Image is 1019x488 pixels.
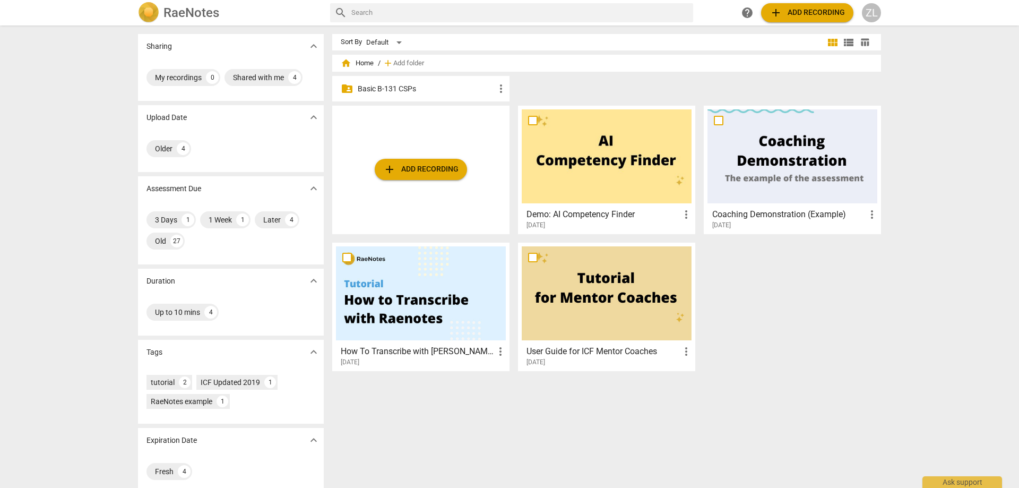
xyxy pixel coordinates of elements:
[494,345,507,358] span: more_vert
[307,40,320,53] span: expand_more
[738,3,757,22] a: Help
[146,41,172,52] p: Sharing
[826,36,839,49] span: view_module
[146,435,197,446] p: Expiration Date
[306,38,322,54] button: Show more
[866,208,878,221] span: more_vert
[307,111,320,124] span: expand_more
[383,163,459,176] span: Add recording
[138,2,322,23] a: LogoRaeNotes
[526,208,680,221] h3: Demo: AI Competency Finder
[741,6,754,19] span: help
[155,307,200,318] div: Up to 10 mins
[307,275,320,287] span: expand_more
[155,72,202,83] div: My recordings
[288,71,301,84] div: 4
[334,6,347,19] span: search
[306,273,322,289] button: Show more
[351,4,689,21] input: Search
[495,82,507,95] span: more_vert
[206,71,219,84] div: 0
[375,159,467,180] button: Upload
[680,208,693,221] span: more_vert
[179,376,191,388] div: 2
[341,58,374,69] span: Home
[366,34,405,51] div: Default
[201,377,260,388] div: ICF Updated 2019
[770,6,845,19] span: Add recording
[862,3,881,22] button: ZL
[233,72,284,83] div: Shared with me
[522,109,692,229] a: Demo: AI Competency Finder[DATE]
[841,35,857,50] button: List view
[151,396,212,407] div: RaeNotes example
[204,306,217,319] div: 4
[341,82,353,95] span: folder_shared
[707,109,877,229] a: Coaching Demonstration (Example)[DATE]
[155,466,174,477] div: Fresh
[341,38,362,46] div: Sort By
[285,213,298,226] div: 4
[146,276,175,287] p: Duration
[170,235,183,247] div: 27
[770,6,782,19] span: add
[526,221,545,230] span: [DATE]
[825,35,841,50] button: Tile view
[526,358,545,367] span: [DATE]
[842,36,855,49] span: view_list
[393,59,424,67] span: Add folder
[155,143,172,154] div: Older
[146,347,162,358] p: Tags
[383,58,393,69] span: add
[857,35,873,50] button: Table view
[680,345,693,358] span: more_vert
[151,377,175,388] div: tutorial
[306,432,322,448] button: Show more
[209,215,232,225] div: 1 Week
[712,221,731,230] span: [DATE]
[860,37,870,47] span: table_chart
[155,215,177,225] div: 3 Days
[146,183,201,194] p: Assessment Due
[177,142,189,155] div: 4
[526,345,680,358] h3: User Guide for ICF Mentor Coaches
[341,358,359,367] span: [DATE]
[263,215,281,225] div: Later
[522,246,692,366] a: User Guide for ICF Mentor Coaches[DATE]
[155,236,166,246] div: Old
[306,181,322,196] button: Show more
[341,58,351,69] span: home
[307,434,320,447] span: expand_more
[306,109,322,125] button: Show more
[358,83,495,95] p: Basic B-131 CSPs
[383,163,396,176] span: add
[307,346,320,358] span: expand_more
[178,465,191,478] div: 4
[341,345,494,358] h3: How To Transcribe with RaeNotes
[336,246,506,366] a: How To Transcribe with [PERSON_NAME][DATE]
[264,376,276,388] div: 1
[378,59,381,67] span: /
[217,396,228,407] div: 1
[146,112,187,123] p: Upload Date
[182,213,194,226] div: 1
[922,476,1002,488] div: Ask support
[761,3,853,22] button: Upload
[306,344,322,360] button: Show more
[163,5,219,20] h2: RaeNotes
[138,2,159,23] img: Logo
[236,213,249,226] div: 1
[307,182,320,195] span: expand_more
[712,208,866,221] h3: Coaching Demonstration (Example)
